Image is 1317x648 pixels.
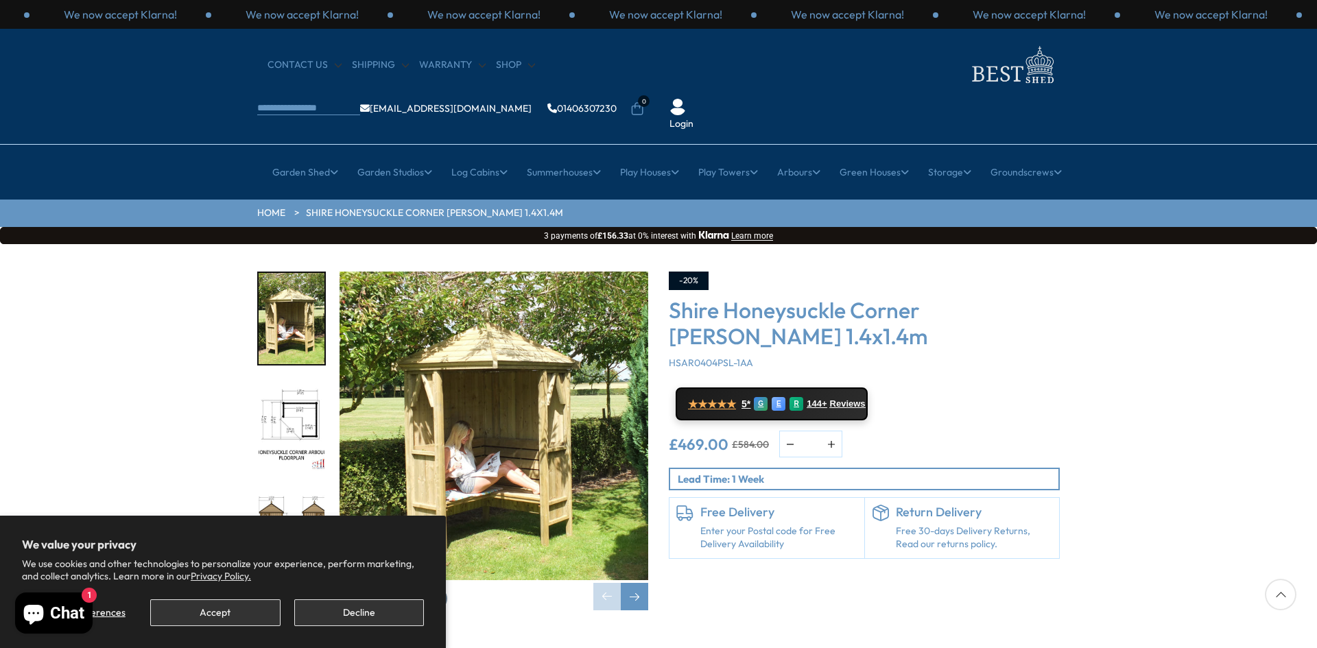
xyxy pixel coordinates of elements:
[257,379,326,473] div: 2 / 13
[669,117,693,131] a: Login
[272,155,338,189] a: Garden Shed
[246,7,359,22] p: We now accept Klarna!
[638,95,650,107] span: 0
[807,398,827,409] span: 144+
[257,206,285,220] a: HOME
[1154,7,1268,22] p: We now accept Klarna!
[964,43,1060,87] img: logo
[575,7,757,22] div: 3 / 3
[294,599,424,626] button: Decline
[669,357,753,369] span: HSAR0404PSL-1AA
[688,398,736,411] span: ★★★★★
[630,102,644,116] a: 0
[547,104,617,113] a: 01406307230
[360,104,532,113] a: [EMAIL_ADDRESS][DOMAIN_NAME]
[757,7,938,22] div: 1 / 3
[306,206,563,220] a: Shire Honeysuckle Corner [PERSON_NAME] 1.4x1.4m
[620,155,679,189] a: Play Houses
[840,155,909,189] a: Green Houses
[669,99,686,115] img: User Icon
[700,505,857,520] h6: Free Delivery
[698,155,758,189] a: Play Towers
[609,7,722,22] p: We now accept Klarna!
[11,592,97,637] inbox-online-store-chat: Shopify online store chat
[427,7,541,22] p: We now accept Klarna!
[22,538,424,551] h2: We value your privacy
[419,58,486,72] a: Warranty
[990,155,1062,189] a: Groundscrews
[1120,7,1302,22] div: 3 / 3
[64,7,177,22] p: We now accept Klarna!
[790,397,803,411] div: R
[732,440,769,449] del: £584.00
[896,525,1053,551] p: Free 30-days Delivery Returns, Read our returns policy.
[22,557,424,582] p: We use cookies and other technologies to personalize your experience, perform marketing, and coll...
[211,7,393,22] div: 1 / 3
[830,398,866,409] span: Reviews
[357,155,432,189] a: Garden Studios
[621,583,648,610] div: Next slide
[259,488,324,579] img: HoneysuckleCornerArbourMFTTEMPLATE_79b7517b-c223-4ab5-8932-6f2db82979b7_200x200.jpg
[700,525,857,551] a: Enter your Postal code for Free Delivery Availability
[257,272,326,365] div: 1 / 13
[669,272,709,290] div: -20%
[340,272,648,610] div: 1 / 13
[527,155,601,189] a: Summerhouses
[340,272,648,580] img: Shire Honeysuckle Corner Arbour 1.4x1.4m - Best Shed
[973,7,1086,22] p: We now accept Klarna!
[259,273,324,364] img: HoneysuckleCornerArbour_2_b13edf2f-f2b4-4618-9efa-24f01c4fd906_200x200.jpg
[669,297,1060,350] h3: Shire Honeysuckle Corner [PERSON_NAME] 1.4x1.4m
[268,58,342,72] a: CONTACT US
[352,58,409,72] a: Shipping
[754,397,768,411] div: G
[393,7,575,22] div: 2 / 3
[257,486,326,580] div: 3 / 13
[150,599,280,626] button: Accept
[593,583,621,610] div: Previous slide
[496,58,535,72] a: Shop
[772,397,785,411] div: E
[676,387,868,420] a: ★★★★★ 5* G E R 144+ Reviews
[678,472,1058,486] p: Lead Time: 1 Week
[451,155,508,189] a: Log Cabins
[791,7,904,22] p: We now accept Klarna!
[29,7,211,22] div: 3 / 3
[777,155,820,189] a: Arbours
[191,570,251,582] a: Privacy Policy.
[938,7,1120,22] div: 2 / 3
[259,381,324,472] img: HoneysuckleCornerArbourFLOORPLAN_5ed5d1f6-f496-4257-8482-270c43c18091_200x200.jpg
[896,505,1053,520] h6: Return Delivery
[669,437,728,452] ins: £469.00
[928,155,971,189] a: Storage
